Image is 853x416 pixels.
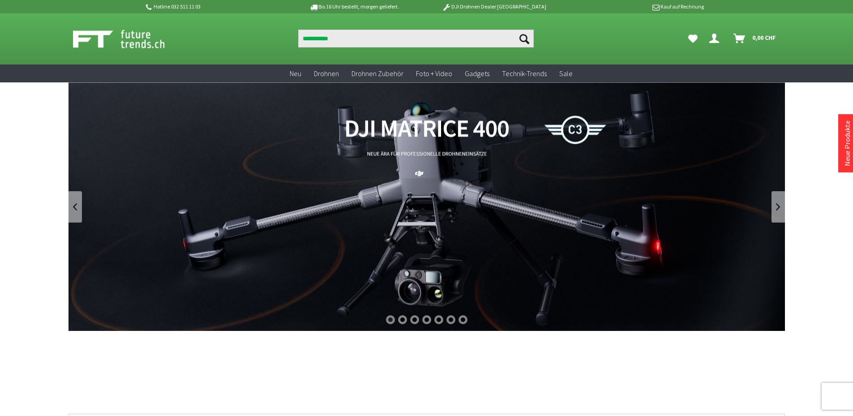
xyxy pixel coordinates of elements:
div: 2 [398,315,407,324]
span: Drohnen [314,69,339,78]
div: 7 [459,315,467,324]
a: Meine Favoriten [684,30,702,47]
span: Foto + Video [416,69,452,78]
input: Produkt, Marke, Kategorie, EAN, Artikelnummer… [298,30,534,47]
a: Technik-Trends [496,64,553,83]
div: 6 [446,315,455,324]
span: Neu [290,69,301,78]
p: Bis 16 Uhr bestellt, morgen geliefert. [284,1,424,12]
a: Dein Konto [706,30,726,47]
a: Drohnen Zubehör [345,64,410,83]
a: Sale [553,64,579,83]
a: DJI Matrice 400 [69,82,785,331]
span: Gadgets [465,69,489,78]
a: Neue Produkte [843,120,852,166]
span: 0,00 CHF [752,30,776,45]
div: 3 [410,315,419,324]
a: Warenkorb [730,30,780,47]
a: Foto + Video [410,64,459,83]
div: 5 [434,315,443,324]
a: Gadgets [459,64,496,83]
p: Hotline 032 511 11 03 [145,1,284,12]
p: Kauf auf Rechnung [564,1,704,12]
span: Technik-Trends [502,69,547,78]
button: Suchen [515,30,534,47]
span: Sale [559,69,573,78]
img: Shop Futuretrends - zur Startseite wechseln [73,28,184,50]
a: Drohnen [308,64,345,83]
a: Neu [283,64,308,83]
p: DJI Drohnen Dealer [GEOGRAPHIC_DATA] [424,1,564,12]
div: 1 [386,315,395,324]
div: 4 [422,315,431,324]
span: Drohnen Zubehör [351,69,403,78]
